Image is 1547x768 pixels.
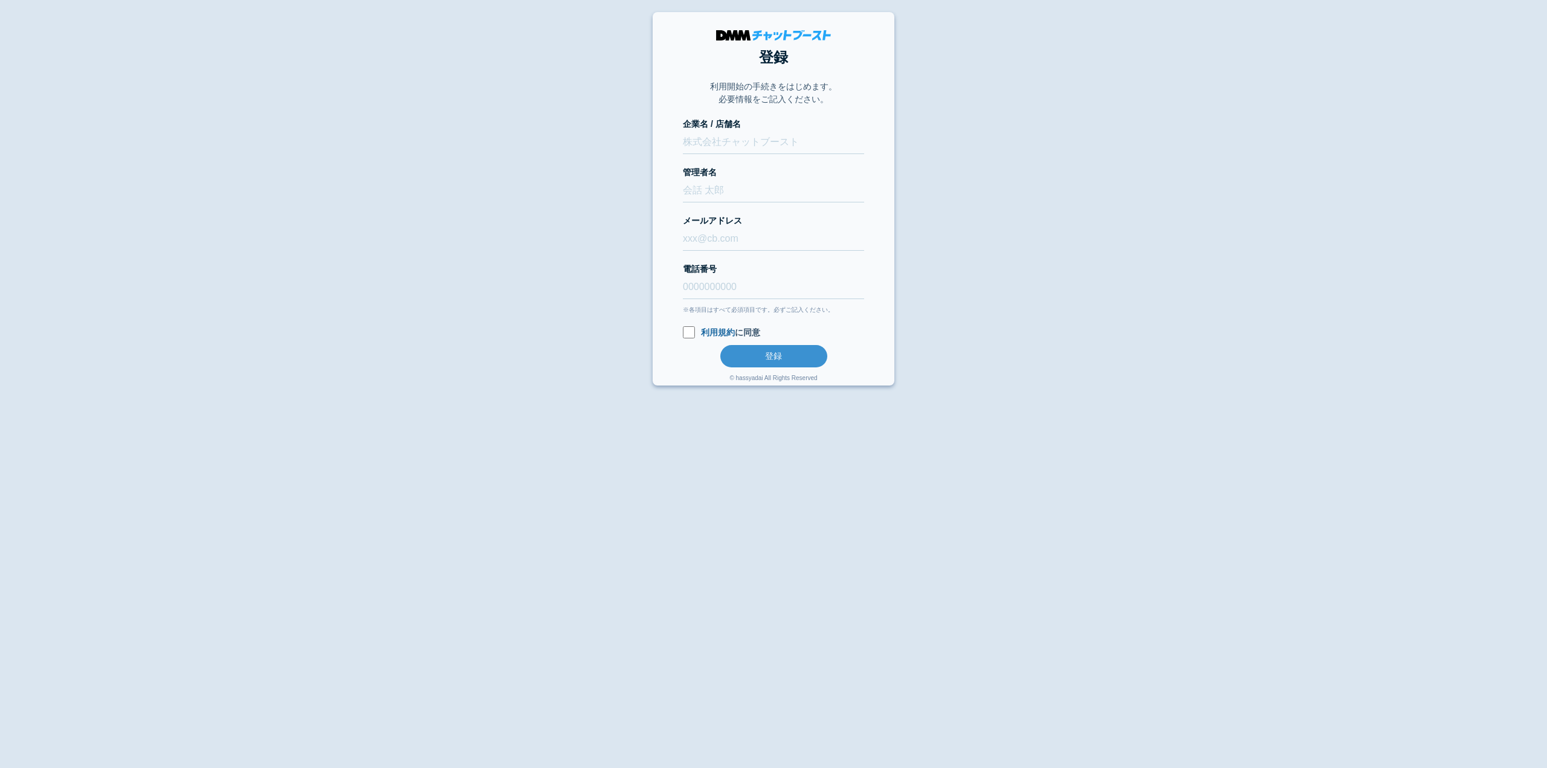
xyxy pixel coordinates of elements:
[683,118,864,131] label: 企業名 / 店舗名
[683,326,864,339] label: に同意
[683,166,864,179] label: 管理者名
[710,80,837,106] p: 利用開始の手続きをはじめます。 必要情報をご記入ください。
[729,373,817,386] div: © hassyadai All Rights Reserved
[683,326,695,338] input: 利用規約に同意
[720,345,827,367] button: 登録
[683,305,864,314] div: ※各項目はすべて必須項目です。必ずご記入ください。
[683,215,864,227] label: メールアドレス
[701,328,735,337] a: 利用規約
[683,179,864,202] input: 会話 太郎
[716,30,831,40] img: DMMチャットブースト
[683,227,864,251] input: xxx@cb.com
[683,276,864,299] input: 0000000000
[683,131,864,154] input: 株式会社チャットブースト
[683,263,864,276] label: 電話番号
[683,47,864,68] h1: 登録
